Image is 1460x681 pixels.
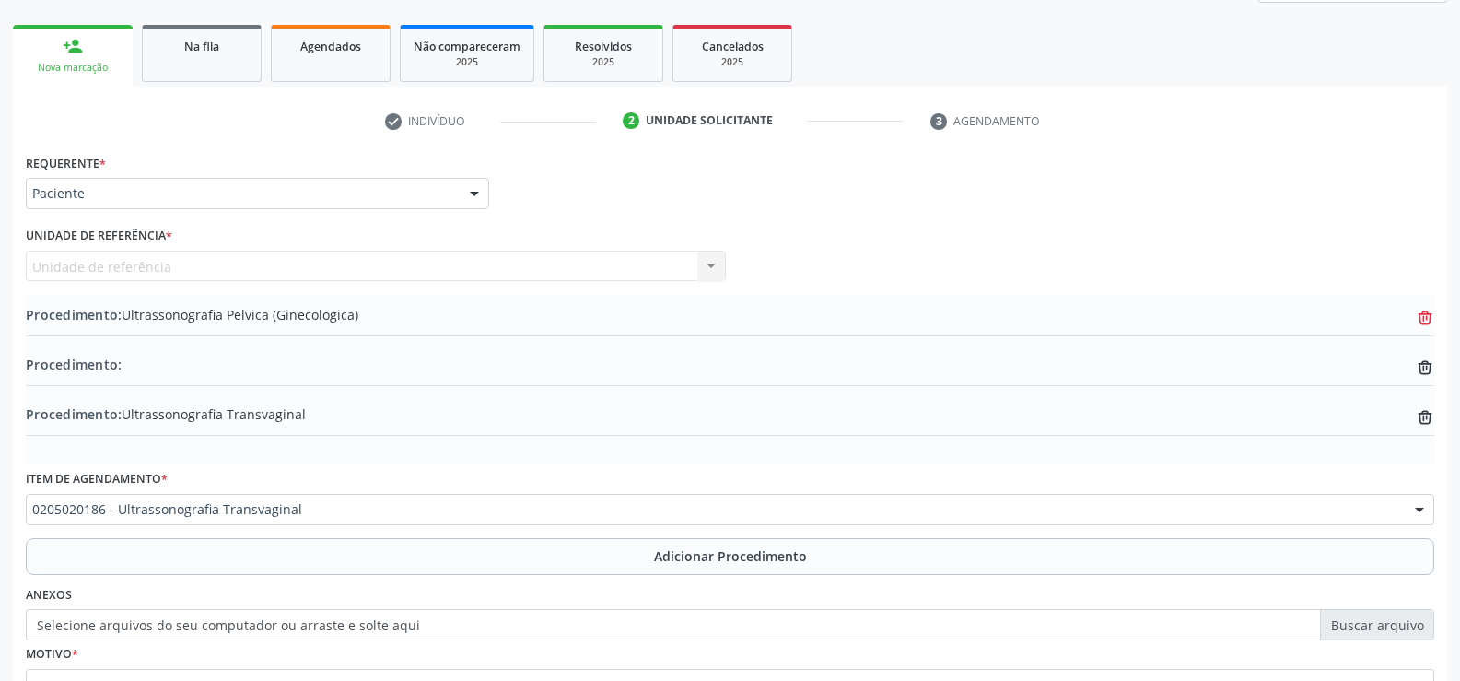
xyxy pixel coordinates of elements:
[26,538,1434,575] button: Adicionar Procedimento
[26,405,306,424] span: Ultrassonografia Transvaginal
[686,55,778,69] div: 2025
[32,184,451,203] span: Paciente
[300,39,361,54] span: Agendados
[26,465,168,494] label: Item de agendamento
[414,55,520,69] div: 2025
[26,405,122,423] span: Procedimento:
[26,149,106,178] label: Requerente
[26,640,78,669] label: Motivo
[654,546,807,566] span: Adicionar Procedimento
[26,306,122,323] span: Procedimento:
[623,112,639,129] div: 2
[26,222,172,251] label: Unidade de referência
[702,39,764,54] span: Cancelados
[557,55,649,69] div: 2025
[26,305,358,324] span: Ultrassonografia Pelvica (Ginecologica)
[26,61,120,75] div: Nova marcação
[575,39,632,54] span: Resolvidos
[184,39,219,54] span: Na fila
[26,356,122,373] span: Procedimento:
[414,39,520,54] span: Não compareceram
[26,581,72,610] label: Anexos
[646,112,773,129] div: Unidade solicitante
[32,500,1396,519] span: 0205020186 - Ultrassonografia Transvaginal
[63,36,83,56] div: person_add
